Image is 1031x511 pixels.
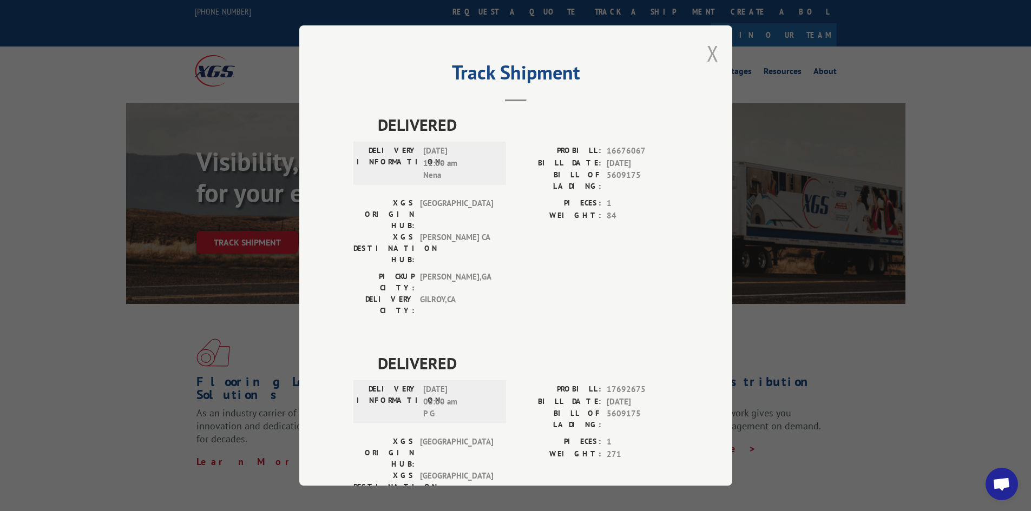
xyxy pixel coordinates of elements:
[420,271,493,294] span: [PERSON_NAME] , GA
[516,396,601,408] label: BILL DATE:
[516,157,601,170] label: BILL DATE:
[516,210,601,222] label: WEIGHT:
[420,231,493,266] span: [PERSON_NAME] CA
[353,231,415,266] label: XGS DESTINATION HUB:
[423,383,496,420] span: [DATE] 06:00 am P G
[420,470,493,504] span: [GEOGRAPHIC_DATA]
[423,145,496,182] span: [DATE] 11:00 am Nena
[607,157,678,170] span: [DATE]
[516,169,601,192] label: BILL OF LADING:
[516,448,601,461] label: WEIGHT:
[607,169,678,192] span: 5609175
[986,468,1018,500] div: Open chat
[607,383,678,396] span: 17692675
[707,39,719,68] button: Close modal
[353,197,415,231] label: XGS ORIGIN HUB:
[378,112,678,137] span: DELIVERED
[607,436,678,448] span: 1
[353,436,415,470] label: XGS ORIGIN HUB:
[357,383,418,420] label: DELIVERY INFORMATION:
[607,145,678,157] span: 16676067
[607,210,678,222] span: 84
[378,351,678,375] span: DELIVERED
[607,408,678,430] span: 5609175
[353,65,678,85] h2: Track Shipment
[516,436,601,448] label: PIECES:
[607,197,678,210] span: 1
[607,448,678,461] span: 271
[353,271,415,294] label: PICKUP CITY:
[353,470,415,504] label: XGS DESTINATION HUB:
[420,197,493,231] span: [GEOGRAPHIC_DATA]
[420,436,493,470] span: [GEOGRAPHIC_DATA]
[516,145,601,157] label: PROBILL:
[357,145,418,182] label: DELIVERY INFORMATION:
[516,197,601,210] label: PIECES:
[420,294,493,316] span: GILROY , CA
[353,294,415,316] label: DELIVERY CITY:
[607,396,678,408] span: [DATE]
[516,383,601,396] label: PROBILL:
[516,408,601,430] label: BILL OF LADING:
